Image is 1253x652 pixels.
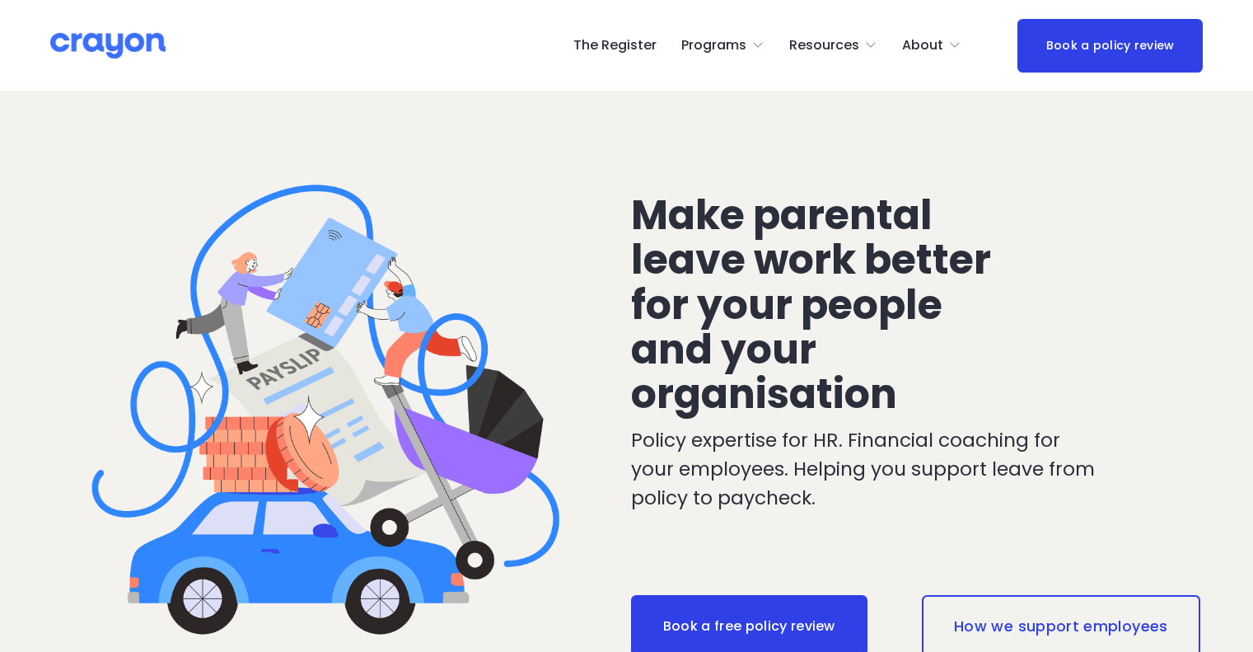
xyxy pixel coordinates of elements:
[573,32,657,59] a: The Register
[631,187,999,423] span: Make parental leave work better for your people and your organisation
[902,34,943,58] span: About
[1017,19,1203,73] a: Book a policy review
[631,426,1106,513] p: Policy expertise for HR. Financial coaching for your employees. Helping you support leave from po...
[789,34,859,58] span: Resources
[50,31,166,60] img: Crayon
[681,32,764,59] a: folder dropdown
[789,32,877,59] a: folder dropdown
[902,32,961,59] a: folder dropdown
[681,34,746,58] span: Programs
